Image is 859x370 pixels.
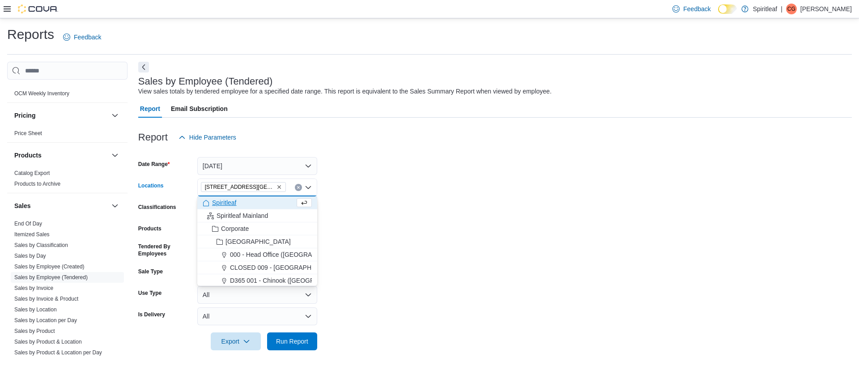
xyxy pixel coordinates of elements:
[74,33,101,42] span: Feedback
[138,132,168,143] h3: Report
[7,88,128,102] div: OCM
[14,295,78,302] span: Sales by Invoice & Product
[110,150,120,161] button: Products
[295,184,302,191] button: Clear input
[60,28,105,46] a: Feedback
[14,264,85,270] a: Sales by Employee (Created)
[14,181,60,187] a: Products to Archive
[14,252,46,259] span: Sales by Day
[787,4,795,14] span: CG
[14,285,53,291] a: Sales by Invoice
[189,133,236,142] span: Hide Parameters
[138,161,170,168] label: Date Range
[14,285,53,292] span: Sales by Invoice
[800,4,852,14] p: [PERSON_NAME]
[14,306,57,313] a: Sales by Location
[197,235,317,248] button: [GEOGRAPHIC_DATA]
[230,263,340,272] span: CLOSED 009 - [GEOGRAPHIC_DATA].
[14,201,31,210] h3: Sales
[138,182,164,189] label: Locations
[197,222,317,235] button: Corporate
[138,62,149,72] button: Next
[138,289,162,297] label: Use Type
[205,183,275,191] span: [STREET_ADDRESS][GEOGRAPHIC_DATA])
[14,180,60,187] span: Products to Archive
[171,100,228,118] span: Email Subscription
[14,327,55,335] span: Sales by Product
[138,311,165,318] label: Is Delivery
[14,349,102,356] a: Sales by Product & Location per Day
[138,87,552,96] div: View sales totals by tendered employee for a specified date range. This report is equivalent to t...
[138,243,194,257] label: Tendered By Employees
[197,286,317,304] button: All
[14,328,55,334] a: Sales by Product
[14,242,68,248] a: Sales by Classification
[683,4,710,13] span: Feedback
[140,100,160,118] span: Report
[7,168,128,193] div: Products
[197,261,317,274] button: CLOSED 009 - [GEOGRAPHIC_DATA].
[14,317,77,323] a: Sales by Location per Day
[175,128,240,146] button: Hide Parameters
[201,182,286,192] span: 567 - Spiritleaf Park Place Blvd (Barrie)
[110,200,120,211] button: Sales
[14,274,88,281] span: Sales by Employee (Tendered)
[14,220,42,227] span: End Of Day
[14,90,69,97] a: OCM Weekly Inventory
[7,128,128,142] div: Pricing
[230,276,357,285] span: D365 001 - Chinook ([GEOGRAPHIC_DATA])
[267,332,317,350] button: Run Report
[14,201,108,210] button: Sales
[276,184,282,190] button: Remove 567 - Spiritleaf Park Place Blvd (Barrie) from selection in this group
[138,225,162,232] label: Products
[14,253,46,259] a: Sales by Day
[138,204,176,211] label: Classifications
[14,170,50,176] a: Catalog Export
[197,196,317,209] button: Spiritleaf
[14,338,82,345] span: Sales by Product & Location
[14,130,42,136] a: Price Sheet
[14,317,77,324] span: Sales by Location per Day
[216,332,255,350] span: Export
[197,209,317,222] button: Spiritleaf Mainland
[753,4,777,14] p: Spiritleaf
[221,224,249,233] span: Corporate
[14,151,108,160] button: Products
[14,221,42,227] a: End Of Day
[7,26,54,43] h1: Reports
[14,151,42,160] h3: Products
[14,170,50,177] span: Catalog Export
[197,248,317,261] button: 000 - Head Office ([GEOGRAPHIC_DATA])
[211,332,261,350] button: Export
[138,76,273,87] h3: Sales by Employee (Tendered)
[217,211,268,220] span: Spiritleaf Mainland
[305,184,312,191] button: Close list of options
[786,4,797,14] div: Clayton G
[212,198,236,207] span: Spiritleaf
[197,274,317,287] button: D365 001 - Chinook ([GEOGRAPHIC_DATA])
[138,268,163,275] label: Sale Type
[14,242,68,249] span: Sales by Classification
[110,110,120,121] button: Pricing
[14,111,108,120] button: Pricing
[781,4,782,14] p: |
[197,307,317,325] button: All
[230,250,350,259] span: 000 - Head Office ([GEOGRAPHIC_DATA])
[14,231,50,238] a: Itemized Sales
[718,4,737,14] input: Dark Mode
[14,111,35,120] h3: Pricing
[197,157,317,175] button: [DATE]
[276,337,308,346] span: Run Report
[18,4,58,13] img: Cova
[14,130,42,137] span: Price Sheet
[14,339,82,345] a: Sales by Product & Location
[225,237,291,246] span: [GEOGRAPHIC_DATA]
[14,296,78,302] a: Sales by Invoice & Product
[14,274,88,281] a: Sales by Employee (Tendered)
